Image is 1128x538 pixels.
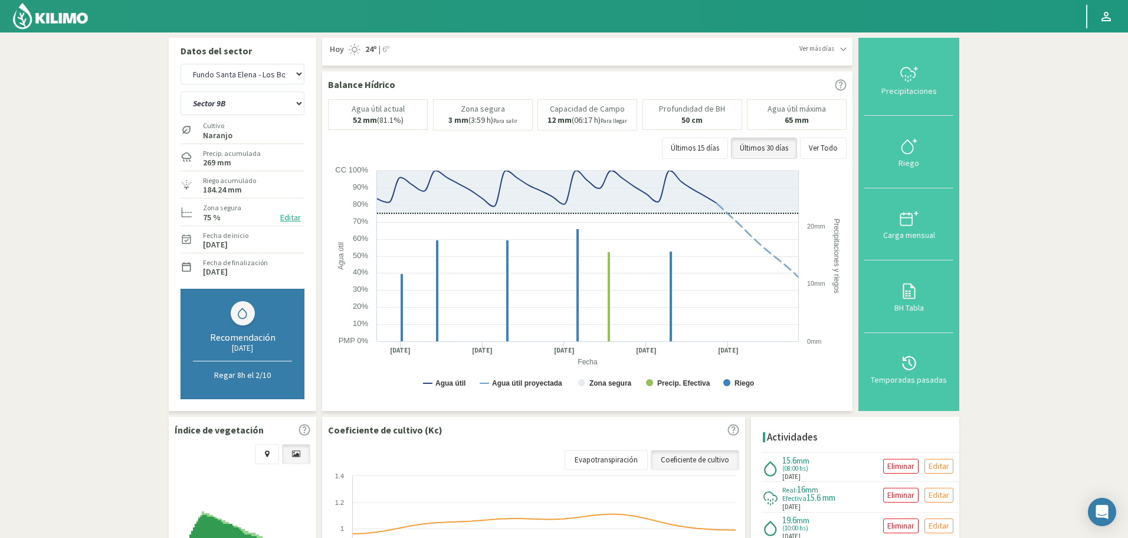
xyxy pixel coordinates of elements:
text: Zona segura [589,379,632,387]
button: Precipitaciones [864,44,953,116]
text: Agua útil [337,242,345,270]
span: Real: [782,485,797,494]
p: Editar [929,459,949,473]
text: 20mm [807,223,825,230]
p: Editar [929,488,949,502]
span: (10:00 hs) [782,525,811,532]
p: (3:59 h) [448,116,517,125]
p: Eliminar [887,488,914,502]
text: 40% [353,268,368,276]
strong: 24º [365,44,377,54]
p: Regar 8h el 2/10 [193,370,292,380]
text: 0mm [807,338,821,345]
p: Datos del sector [181,44,304,58]
text: Precip. Efectiva [657,379,710,387]
text: 1 [340,525,344,532]
button: BH Tabla [864,260,953,332]
p: Coeficiente de cultivo (Kc) [328,423,442,437]
label: Cultivo [203,120,232,131]
text: Agua útil [435,379,465,387]
span: Ver más días [799,44,834,54]
label: Precip. acumulada [203,148,261,159]
span: mm [796,455,809,466]
span: (08:00 hs) [782,465,811,472]
text: PMP 0% [339,336,369,345]
b: 50 cm [681,115,703,125]
label: [DATE] [203,241,228,249]
button: Eliminar [883,459,919,474]
button: Editar [924,519,953,533]
label: Zona segura [203,203,241,213]
p: Profundidad de BH [659,105,725,113]
label: 184.24 mm [203,186,242,194]
span: 15.6 mm [806,492,835,503]
button: Últimos 15 días [662,138,728,159]
text: Precipitaciones y riegos [832,219,841,294]
label: Fecha de inicio [203,230,248,241]
p: Agua útil máxima [768,105,826,113]
text: [DATE] [390,346,411,355]
small: Para llegar [601,117,627,125]
text: Riego [734,379,754,387]
button: Riego [864,116,953,188]
label: Naranjo [203,132,232,139]
p: Agua útil actual [352,105,405,113]
text: 10mm [807,280,825,287]
label: Fecha de finalización [203,257,268,268]
button: Eliminar [883,488,919,503]
label: 75 % [203,214,221,221]
text: 20% [353,302,368,311]
text: 80% [353,200,368,208]
div: Temporadas pasadas [868,376,950,384]
span: 6º [381,44,389,56]
img: Kilimo [12,2,89,30]
text: 10% [353,319,368,328]
label: Riego acumulado [203,175,256,186]
div: Carga mensual [868,231,950,239]
div: BH Tabla [868,304,950,312]
text: Agua útil proyectada [492,379,562,387]
text: 90% [353,182,368,191]
p: Capacidad de Campo [550,105,625,113]
text: [DATE] [636,346,657,355]
h4: Actividades [767,432,818,443]
span: mm [805,484,818,495]
button: Carga mensual [864,188,953,260]
button: Temporadas pasadas [864,333,953,405]
p: Editar [929,519,949,533]
text: [DATE] [554,346,575,355]
b: 12 mm [547,115,572,125]
span: Hoy [328,44,344,56]
div: Open Intercom Messenger [1088,498,1116,526]
text: 1.2 [335,499,344,506]
p: Zona segura [461,105,505,113]
span: [DATE] [782,472,801,482]
button: Editar [924,459,953,474]
text: 50% [353,251,368,260]
text: 60% [353,234,368,243]
p: Balance Hídrico [328,77,395,92]
span: [DATE] [782,502,801,512]
button: Ver Todo [800,138,847,159]
span: | [379,44,381,56]
small: Para salir [493,117,517,125]
span: Efectiva [782,494,806,503]
div: [DATE] [193,343,292,353]
div: Precipitaciones [868,87,950,95]
p: Índice de vegetación [175,423,264,437]
span: 19.6 [782,514,796,526]
span: 15.6 [782,455,796,466]
p: Eliminar [887,519,914,533]
text: [DATE] [472,346,493,355]
text: 70% [353,217,368,226]
b: 3 mm [448,115,468,125]
label: [DATE] [203,268,228,276]
a: Coeficiente de cultivo [651,450,739,470]
text: Fecha [578,358,598,366]
button: Editar [277,211,304,224]
b: 65 mm [785,115,809,125]
a: Evapotranspiración [565,450,648,470]
text: [DATE] [718,346,739,355]
div: Riego [868,159,950,167]
label: 269 mm [203,159,231,167]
